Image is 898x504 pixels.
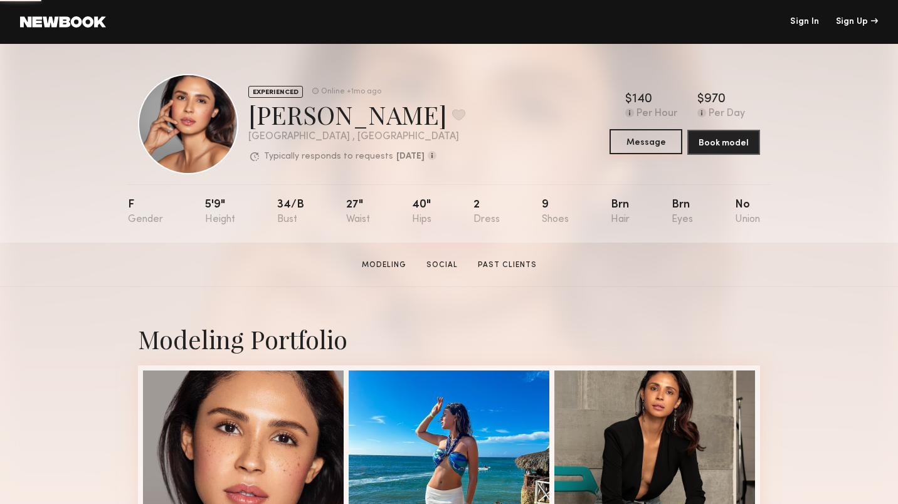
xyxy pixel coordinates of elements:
[687,130,760,155] button: Book model
[473,260,542,271] a: Past Clients
[473,199,500,225] div: 2
[632,93,652,106] div: 140
[542,199,569,225] div: 9
[637,108,677,120] div: Per Hour
[672,199,693,225] div: Brn
[248,86,303,98] div: EXPERIENCED
[790,18,819,26] a: Sign In
[709,108,745,120] div: Per Day
[421,260,463,271] a: Social
[610,129,682,154] button: Message
[205,199,235,225] div: 5'9"
[697,93,704,106] div: $
[735,199,760,225] div: No
[836,18,878,26] div: Sign Up
[611,199,630,225] div: Brn
[357,260,411,271] a: Modeling
[346,199,370,225] div: 27"
[412,199,431,225] div: 40"
[277,199,304,225] div: 34/b
[128,199,163,225] div: F
[396,152,425,161] b: [DATE]
[264,152,393,161] p: Typically responds to requests
[138,322,760,355] div: Modeling Portfolio
[321,88,381,96] div: Online +1mo ago
[625,93,632,106] div: $
[248,132,465,142] div: [GEOGRAPHIC_DATA] , [GEOGRAPHIC_DATA]
[704,93,726,106] div: 970
[248,98,465,131] div: [PERSON_NAME]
